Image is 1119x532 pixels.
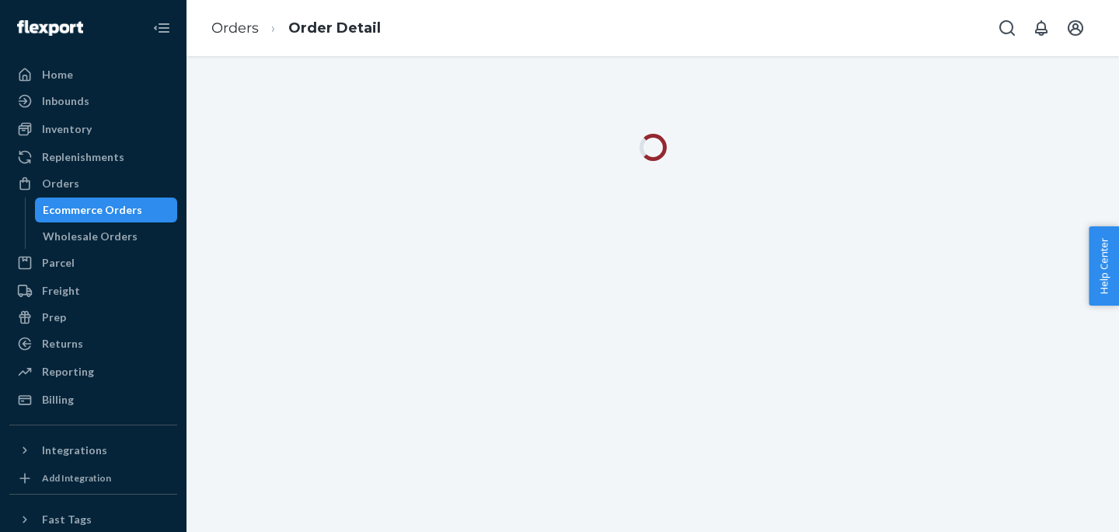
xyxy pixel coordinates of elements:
[211,19,259,37] a: Orders
[9,89,177,114] a: Inbounds
[9,250,177,275] a: Parcel
[42,121,92,137] div: Inventory
[9,359,177,384] a: Reporting
[42,443,107,458] div: Integrations
[992,12,1023,44] button: Open Search Box
[1026,12,1057,44] button: Open notifications
[9,387,177,412] a: Billing
[42,67,73,82] div: Home
[42,512,92,527] div: Fast Tags
[42,93,89,109] div: Inbounds
[9,305,177,330] a: Prep
[35,224,178,249] a: Wholesale Orders
[9,117,177,142] a: Inventory
[17,20,83,36] img: Flexport logo
[42,149,124,165] div: Replenishments
[9,438,177,463] button: Integrations
[42,176,79,191] div: Orders
[199,5,393,51] ol: breadcrumbs
[9,469,177,488] a: Add Integration
[42,336,83,352] div: Returns
[42,471,111,485] div: Add Integration
[1060,12,1091,44] button: Open account menu
[42,283,80,299] div: Freight
[288,19,381,37] a: Order Detail
[9,62,177,87] a: Home
[9,278,177,303] a: Freight
[42,364,94,380] div: Reporting
[43,202,142,218] div: Ecommerce Orders
[35,198,178,222] a: Ecommerce Orders
[42,255,75,271] div: Parcel
[43,229,138,244] div: Wholesale Orders
[1089,226,1119,306] button: Help Center
[146,12,177,44] button: Close Navigation
[9,331,177,356] a: Returns
[9,171,177,196] a: Orders
[42,310,66,325] div: Prep
[42,392,74,408] div: Billing
[9,507,177,532] button: Fast Tags
[9,145,177,170] a: Replenishments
